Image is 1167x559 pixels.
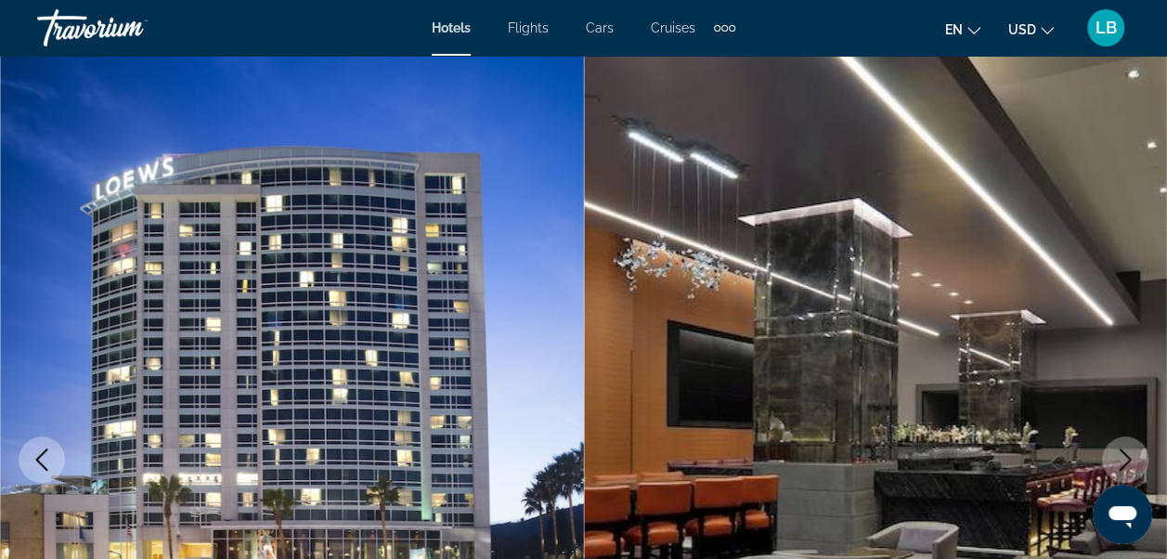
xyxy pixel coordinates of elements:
[1093,485,1152,544] iframe: Button to launch messaging window
[37,4,223,52] a: Travorium
[1102,436,1148,483] button: Next image
[586,20,614,35] a: Cars
[945,16,980,43] button: Change language
[432,20,471,35] a: Hotels
[19,436,65,483] button: Previous image
[1008,22,1036,37] span: USD
[1082,8,1130,47] button: User Menu
[1008,16,1054,43] button: Change currency
[651,20,695,35] a: Cruises
[945,22,963,37] span: en
[508,20,549,35] a: Flights
[1096,19,1117,37] span: LB
[714,13,735,43] button: Extra navigation items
